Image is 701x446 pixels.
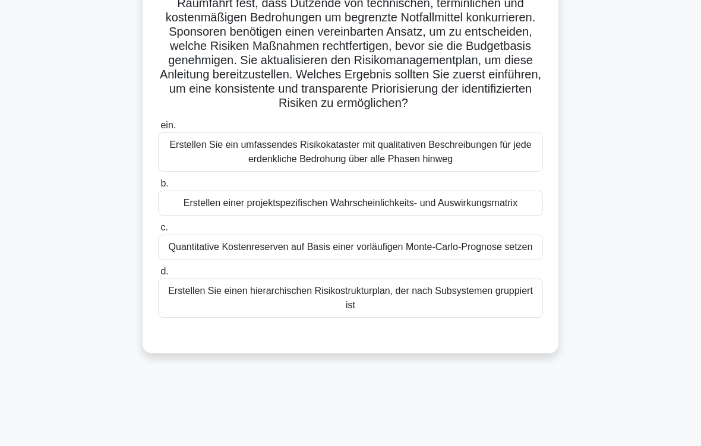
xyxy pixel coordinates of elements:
span: d. [160,266,168,276]
div: Quantitative Kostenreserven auf Basis einer vorläufigen Monte-Carlo-Prognose setzen [158,235,543,260]
div: Erstellen einer projektspezifischen Wahrscheinlichkeits- und Auswirkungsmatrix [158,191,543,216]
span: b. [160,178,168,188]
div: Erstellen Sie ein umfassendes Risikokataster mit qualitativen Beschreibungen für jede erdenkliche... [158,132,543,172]
span: ein. [160,120,176,130]
span: c. [160,222,168,232]
div: Erstellen Sie einen hierarchischen Risikostrukturplan, der nach Subsystemen gruppiert ist [158,279,543,318]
